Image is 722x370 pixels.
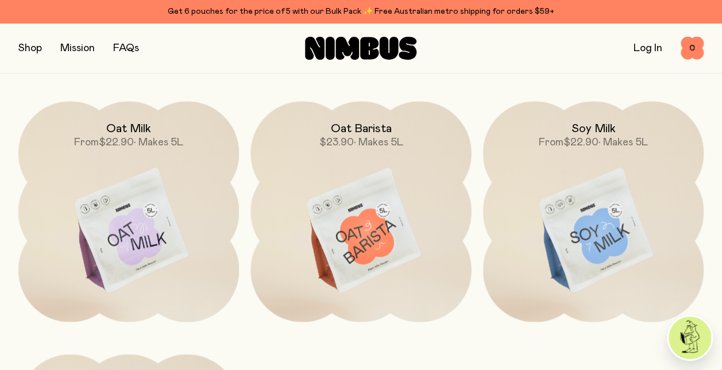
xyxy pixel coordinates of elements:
[319,137,353,148] span: $23.90
[330,122,391,136] h2: Oat Barista
[539,137,563,148] span: From
[250,101,471,322] a: Oat Barista$23.90• Makes 5L
[18,101,239,322] a: Oat MilkFrom$22.90• Makes 5L
[134,137,183,148] span: • Makes 5L
[106,122,151,136] h2: Oat Milk
[599,137,648,148] span: • Makes 5L
[99,137,134,148] span: $22.90
[669,317,711,359] img: agent
[681,37,704,60] button: 0
[113,43,139,53] a: FAQs
[571,122,615,136] h2: Soy Milk
[60,43,95,53] a: Mission
[634,43,662,53] a: Log In
[563,137,599,148] span: $22.90
[353,137,403,148] span: • Makes 5L
[74,137,99,148] span: From
[483,101,704,322] a: Soy MilkFrom$22.90• Makes 5L
[18,5,704,18] div: Get 6 pouches for the price of 5 with our Bulk Pack ✨ Free Australian metro shipping for orders $59+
